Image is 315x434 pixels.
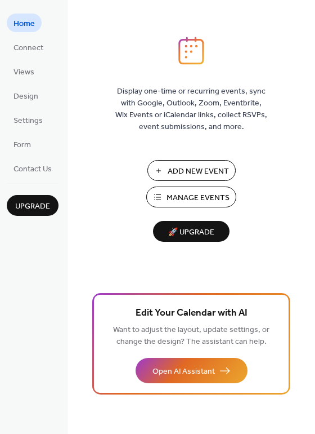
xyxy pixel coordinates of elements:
[7,14,42,32] a: Home
[7,86,45,105] a: Design
[168,166,229,178] span: Add New Event
[13,115,43,127] span: Settings
[13,42,43,54] span: Connect
[7,110,49,129] a: Settings
[13,139,31,151] span: Form
[136,358,247,383] button: Open AI Assistant
[13,163,52,175] span: Contact Us
[152,366,215,378] span: Open AI Assistant
[7,62,41,81] a: Views
[160,225,223,240] span: 🚀 Upgrade
[15,201,50,212] span: Upgrade
[7,38,50,56] a: Connect
[166,192,229,204] span: Manage Events
[7,135,38,153] a: Form
[115,86,267,133] span: Display one-time or recurring events, sync with Google, Outlook, Zoom, Eventbrite, Wix Events or ...
[113,322,269,349] span: Want to adjust the layout, update settings, or change the design? The assistant can help.
[13,18,35,30] span: Home
[147,160,236,181] button: Add New Event
[146,187,236,207] button: Manage Events
[7,159,58,178] a: Contact Us
[136,305,247,321] span: Edit Your Calendar with AI
[13,91,38,103] span: Design
[178,37,204,65] img: logo_icon.svg
[13,67,34,78] span: Views
[153,221,229,242] button: 🚀 Upgrade
[7,195,58,216] button: Upgrade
